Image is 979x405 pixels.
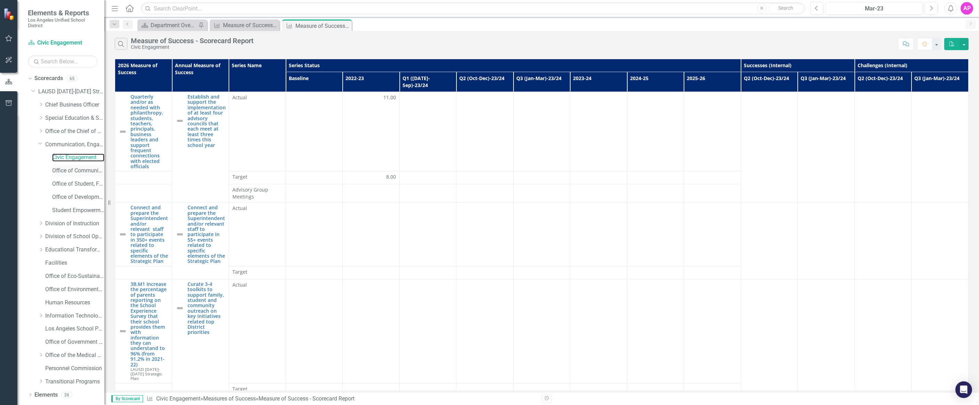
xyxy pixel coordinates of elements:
a: Office of the Chief of Staff [45,127,104,135]
a: Division of Instruction [45,220,104,228]
div: 26 [61,392,72,398]
a: Measures of Success [203,395,256,402]
img: Not Defined [176,117,184,125]
a: Curate 3-4 toolkits to support family, student and community outreach on key initiatives related ... [188,281,225,335]
img: Not Defined [176,304,184,312]
a: Chief Business Officer [45,101,104,109]
a: Educational Transformation Office [45,246,104,254]
span: Target [232,268,282,275]
div: Measure of Success - Scorecard Report [223,21,278,30]
a: Facilities [45,259,104,267]
a: Personnel Commission [45,365,104,373]
span: By Scorecard [111,395,143,402]
td: Double-Click to Edit Right Click for Context Menu [115,279,172,383]
a: Office of the Medical Director [45,351,104,359]
a: Civic Engagement [52,154,104,162]
span: Target [232,173,282,180]
span: Actual [232,205,282,212]
a: Student Empowerment Unit [52,207,104,215]
a: Transitional Programs [45,378,104,386]
a: Communication, Engagement & Collaboration [45,141,104,149]
span: Search [778,5,793,11]
div: Department Overview [151,21,197,30]
a: Elements [34,391,58,399]
a: Establish and support the implementation of at least four advisory councils that each meet at lea... [188,94,226,148]
span: Actual [232,94,282,101]
a: Office of Government Relations [45,338,104,346]
a: LAUSD [DATE]-[DATE] Strategic Plan [38,88,104,96]
button: Mar-23 [825,2,923,15]
div: 65 [66,76,78,81]
a: Office of Student, Family and Community Engagement (SFACE) [52,180,104,188]
button: Search [769,3,803,13]
span: Actual [232,281,282,288]
a: Special Education & Specialized Programs [45,114,104,122]
a: Office of Eco-Sustainability [45,272,104,280]
a: Scorecards [34,75,63,83]
a: Division of School Operations [45,233,104,241]
div: Open Intercom Messenger [955,381,972,398]
div: Civic Engagement [131,45,254,50]
a: Office of Environmental Health and Safety [45,286,104,294]
a: Measure of Success - Scorecard Report [212,21,278,30]
button: AP [961,2,973,15]
span: Advisory Group Meetings [232,186,282,200]
a: Information Technology Services [45,312,104,320]
img: Not Defined [119,127,127,136]
div: Measure of Success - Scorecard Report [295,22,350,30]
span: 11.00 [383,94,396,101]
a: Civic Engagement [156,395,200,402]
div: » » [146,395,536,403]
div: Mar-23 [828,5,921,13]
input: Search Below... [28,55,97,68]
div: Measure of Success - Scorecard Report [258,395,355,402]
a: Human Resources [45,299,104,307]
img: ClearPoint Strategy [3,8,16,20]
a: Quarterly and/or as needed with philanthropy, students, teachers, principals, business leaders an... [130,94,168,169]
img: Not Defined [119,327,127,335]
a: Office of Development and Civic Engagement [52,193,104,201]
span: Target [232,385,282,392]
input: Search ClearPoint... [141,2,805,15]
img: Not Defined [176,230,184,239]
a: Connect and prepare the Superintendent and/or relevant staff to participate in 350+ events relate... [130,205,168,264]
a: Office of Communications and Media Relations [52,167,104,175]
div: Measure of Success - Scorecard Report [131,37,254,45]
a: Connect and prepare the Superintendent and/or relevant staff to participate in 55+ events related... [188,205,225,264]
small: Los Angeles Unified School District [28,17,97,29]
a: 3B.M1 Increase the percentage of parents reporting on the School Experience Survey that their sch... [130,281,168,367]
a: Los Angeles School Police [45,325,104,333]
a: Department Overview [139,21,197,30]
span: LAUSD [DATE]-[DATE] Strategic Plan [130,366,162,381]
a: Civic Engagement [28,39,97,47]
span: 8.00 [386,173,396,180]
span: Elements & Reports [28,9,97,17]
img: Not Defined [119,230,127,239]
